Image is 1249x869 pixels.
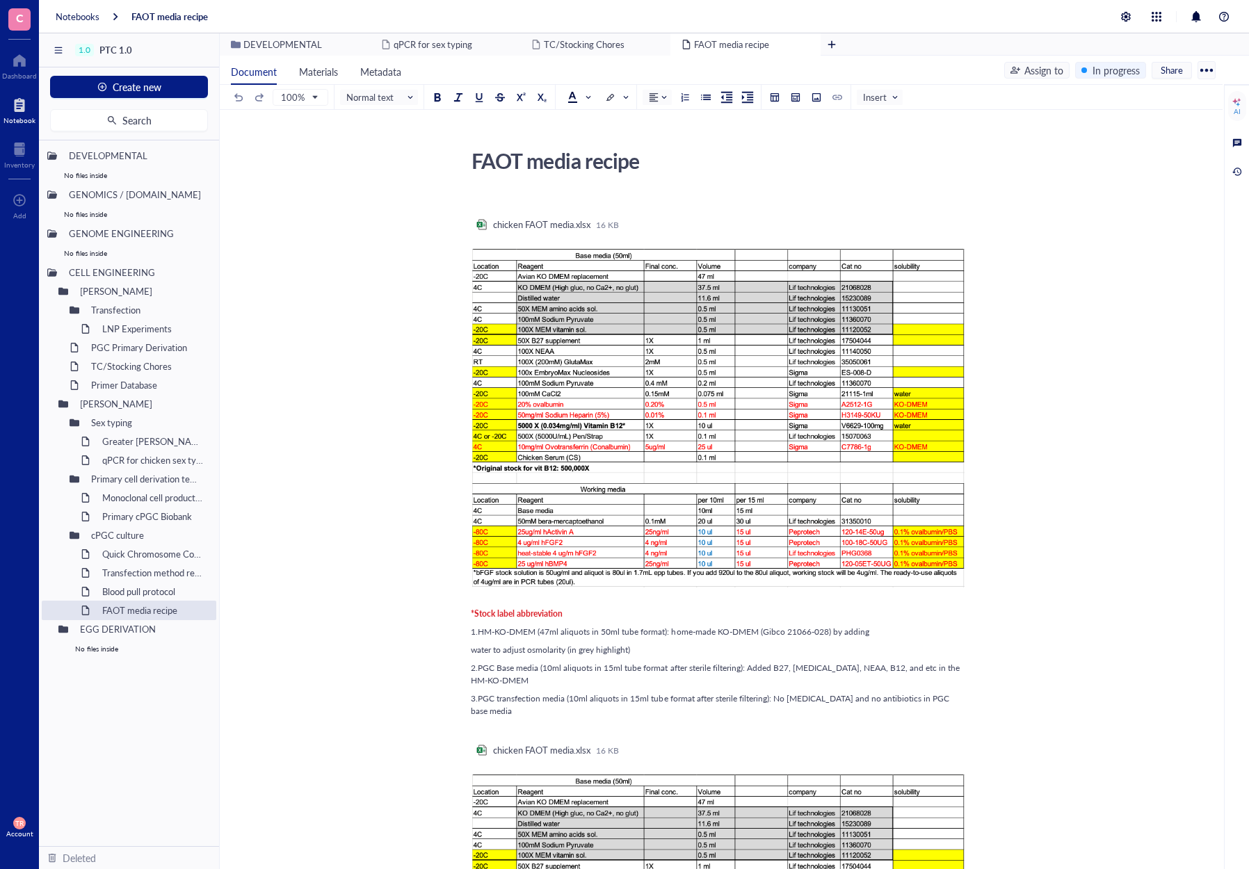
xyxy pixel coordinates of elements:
div: cPGC culture [85,526,211,545]
div: Blood pull protocol [96,582,211,601]
span: Materials [299,65,338,79]
span: PTC 1.0 [99,43,132,56]
a: Notebooks [56,10,99,23]
div: Sex typing [85,413,211,432]
div: No files inside [42,204,216,224]
div: qPCR for chicken sex typing [96,450,211,470]
div: CELL ENGINEERING [63,263,211,282]
div: chicken FAOT media.xlsx [493,744,590,756]
a: Notebook [3,94,35,124]
a: Inventory [4,138,35,169]
div: FAOT media recipe [96,601,211,620]
div: PGC Primary Derivation [85,338,211,357]
div: Add [13,211,26,220]
div: [PERSON_NAME] [74,282,211,301]
div: In progress [1093,63,1140,78]
span: Search [122,115,152,126]
div: EGG DERIVATION [74,619,211,639]
a: Dashboard [2,49,37,80]
div: Dashboard [2,72,37,80]
span: Share [1161,64,1183,76]
div: Transfection method referance [96,563,211,583]
span: Document [231,65,277,79]
a: FAOT media recipe [131,10,208,23]
div: AI [1234,107,1241,115]
div: Transfection [85,300,211,320]
span: 3.PGC transfection media (10ml aliquots in 15ml tube format after sterile filtering): No [MEDICAL... [471,692,951,717]
span: 1.HM-KO-DMEM (47ml aliquots in 50ml tube format): home-made KO-DMEM (Gibco 21066-028) by adding [471,626,869,637]
div: Quick Chromosome Counting [96,544,211,564]
div: GENOME ENGINEERING [63,224,211,243]
button: Create new [50,76,208,98]
span: *Stock label abbreviation [471,608,563,619]
div: [PERSON_NAME] [74,394,211,414]
div: No files inside [42,243,216,263]
div: Primer Database [85,375,211,395]
div: 16 KB [596,745,619,756]
span: 2.PGC Base media (10ml aliquots in 15ml tube format after sterile filtering): Added B27, [MEDICAL... [471,662,962,686]
div: No files inside [42,165,216,185]
div: DEVELOPMENTAL [63,146,211,165]
span: Create new [113,81,161,92]
div: GENOMICS / [DOMAIN_NAME] [63,185,211,204]
span: 100% [281,91,317,104]
div: chicken FAOT media.xlsx [493,218,590,231]
div: No files inside [53,639,216,658]
div: Monoclonal cell production [96,488,211,507]
div: LNP Experiments [96,319,211,339]
div: Primary cPGC Biobank [96,507,211,526]
div: Assign to [1024,63,1063,78]
span: TR [15,819,24,827]
div: Deleted [63,850,96,866]
div: Inventory [4,161,35,169]
div: Greater [PERSON_NAME] Sex Typing [96,432,211,451]
span: C [16,9,24,26]
span: water to adjust osmolarity (in grey highlight) [471,644,630,656]
button: Share [1152,62,1192,79]
div: 1.0 [79,45,90,55]
div: Account [6,829,33,838]
div: TC/Stocking Chores [85,357,211,376]
span: Normal text [346,91,414,104]
div: 16 KB [596,219,619,230]
span: Metadata [360,65,401,79]
span: Insert [863,91,899,104]
div: Notebook [3,116,35,124]
div: FAOT media recipe [465,143,960,178]
div: Primary cell derivation template [85,469,211,489]
img: genemod-experiment-image [471,247,966,589]
button: Search [50,109,208,131]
